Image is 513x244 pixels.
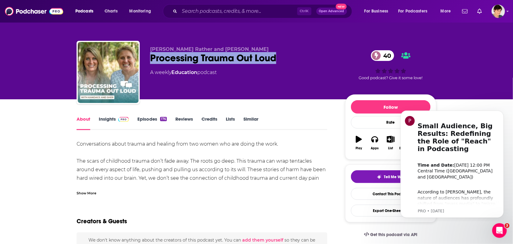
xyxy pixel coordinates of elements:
a: Lists [226,116,235,130]
a: Get this podcast via API [359,227,422,242]
span: Tell Me Why [384,175,405,179]
input: Search podcasts, credits, & more... [180,6,297,16]
a: Credits [201,116,217,130]
span: More [441,7,451,16]
button: open menu [436,6,459,16]
span: Monitoring [129,7,151,16]
span: Ctrl K [297,7,312,15]
span: 40 [377,50,394,61]
span: Charts [105,7,118,16]
div: Search podcasts, credits, & more... [169,4,358,18]
a: Education [171,69,197,75]
img: User Profile [492,5,505,18]
iframe: Intercom notifications message [391,105,513,221]
span: Podcasts [75,7,93,16]
button: open menu [360,6,396,16]
iframe: Intercom live chat [492,223,507,238]
a: Episodes176 [137,116,167,130]
button: Export One-Sheet [351,205,431,217]
button: List [383,132,399,154]
a: InsightsPodchaser Pro [99,116,129,130]
button: Open AdvancedNew [316,8,347,15]
a: About [77,116,90,130]
button: open menu [71,6,101,16]
span: Logged in as bethwouldknow [492,5,505,18]
img: Podchaser Pro [118,117,129,122]
div: A weekly podcast [150,69,217,76]
div: List [388,147,393,150]
a: Contact This Podcast [351,188,431,200]
div: Play [356,147,362,150]
button: Apps [367,132,383,154]
a: Charts [101,6,121,16]
span: Open Advanced [319,10,344,13]
a: Similar [243,116,258,130]
button: tell me why sparkleTell Me Why [351,170,431,183]
img: tell me why sparkle [377,175,382,179]
a: Reviews [175,116,193,130]
a: Show notifications dropdown [460,6,470,16]
h2: Creators & Guests [77,217,127,225]
div: 176 [160,117,167,121]
a: 40 [371,50,394,61]
span: For Business [364,7,388,16]
button: Play [351,132,367,154]
button: Show profile menu [492,5,505,18]
button: add them yourself [242,238,283,242]
div: Rate [351,116,431,129]
span: [PERSON_NAME] Rather and [PERSON_NAME] [150,46,269,52]
button: open menu [394,6,436,16]
div: 40Good podcast? Give it some love! [345,46,436,84]
img: Podchaser - Follow, Share and Rate Podcasts [5,5,63,17]
button: Follow [351,100,431,114]
span: Get this podcast via API [370,232,418,237]
button: open menu [125,6,159,16]
span: 3 [505,223,510,228]
a: Show notifications dropdown [475,6,484,16]
span: For Podcasters [398,7,428,16]
div: Apps [371,147,379,150]
img: Processing Trauma Out Loud [78,42,139,103]
span: New [336,4,347,9]
div: Conversations about trauma and healing from two women who are doing the work. The scars of childh... [77,140,327,217]
span: Good podcast? Give it some love! [359,76,423,80]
